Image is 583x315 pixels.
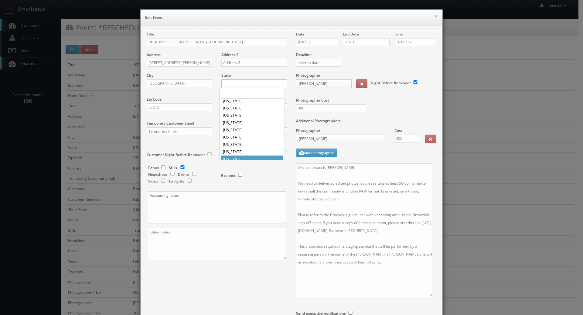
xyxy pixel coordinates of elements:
[221,126,283,134] div: [US_STATE]
[221,134,283,141] div: [US_STATE]
[221,119,283,126] div: [US_STATE]
[221,148,283,156] div: [US_STATE]
[221,141,283,148] div: [US_STATE]
[221,112,283,119] div: [US_STATE]
[221,97,283,105] div: [US_STATE]
[221,105,283,112] div: [US_STATE]
[221,156,283,163] div: [US_STATE]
